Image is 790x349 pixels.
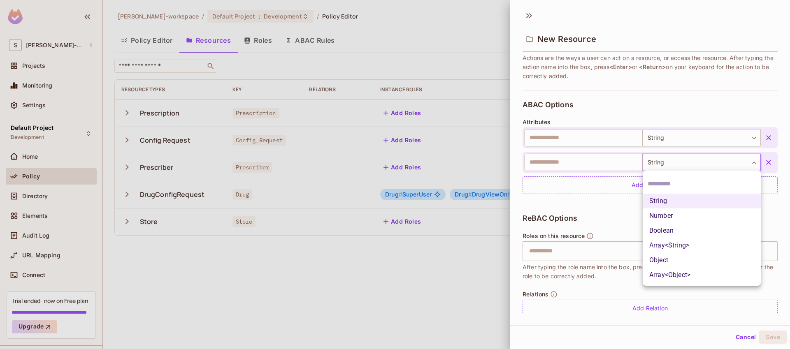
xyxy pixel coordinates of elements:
[643,238,761,253] li: Array<String>
[643,223,761,238] li: Boolean
[643,208,761,223] li: Number
[643,268,761,282] li: Array<Object>
[643,253,761,268] li: Object
[643,194,761,208] li: String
